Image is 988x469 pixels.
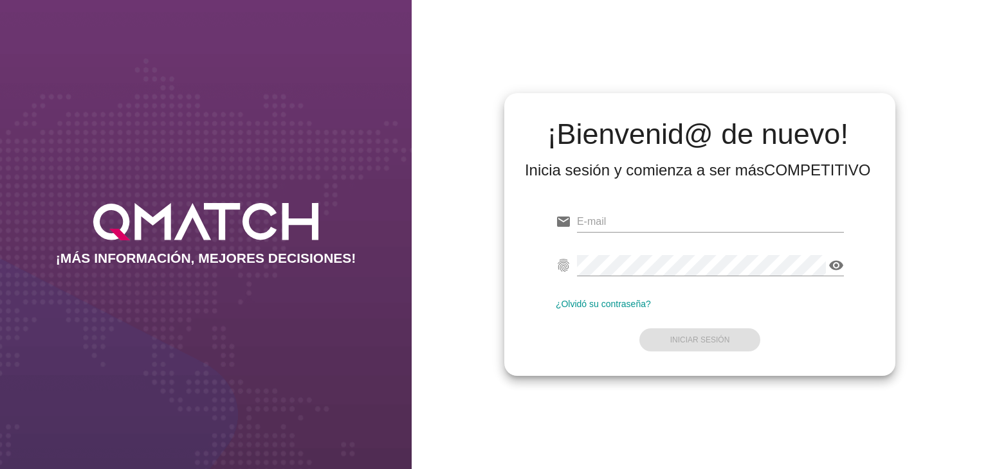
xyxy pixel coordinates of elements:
h2: ¡Bienvenid@ de nuevo! [525,119,871,150]
i: fingerprint [556,258,571,273]
i: email [556,214,571,229]
strong: COMPETITIVO [764,161,870,179]
i: visibility [828,258,844,273]
h2: ¡MÁS INFORMACIÓN, MEJORES DECISIONES! [56,251,356,266]
input: E-mail [577,211,844,232]
div: Inicia sesión y comienza a ser más [525,160,871,181]
a: ¿Olvidó su contraseña? [556,299,651,309]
